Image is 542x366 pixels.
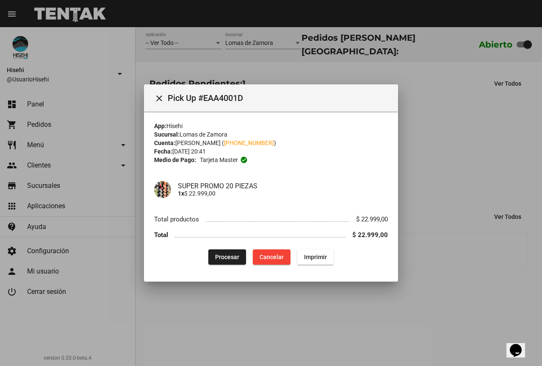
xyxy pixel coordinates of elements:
button: Cancelar [253,249,290,265]
li: Total $ 22.999,00 [154,227,388,243]
li: Total productos $ 22.999,00 [154,212,388,227]
div: Hisehi [154,122,388,130]
b: 1x [178,190,184,197]
span: Pick Up #EAA4001D [168,91,391,105]
div: Lomas de Zamora [154,130,388,139]
strong: Fecha: [154,148,172,155]
button: Imprimir [297,249,334,265]
span: Procesar [215,254,239,260]
mat-icon: Cerrar [154,93,164,103]
strong: Sucursal: [154,131,180,138]
strong: App: [154,123,166,129]
img: b592dd6c-ce24-4abb-add9-a11adb66b5f2.jpeg [154,181,171,198]
span: Tarjeta master [200,156,238,164]
span: Cancelar [260,254,284,260]
button: Cerrar [151,89,168,106]
iframe: chat widget [506,332,534,358]
strong: Medio de Pago: [154,156,196,164]
div: [DATE] 20:41 [154,147,388,156]
button: Procesar [208,249,246,265]
p: $ 22.999,00 [178,190,388,197]
div: [PERSON_NAME] ( ) [154,139,388,147]
a: [PHONE_NUMBER] [224,140,274,146]
span: Imprimir [304,254,327,260]
strong: Cuenta: [154,140,175,146]
mat-icon: check_circle [240,156,248,164]
h4: SUPER PROMO 20 PIEZAS [178,182,388,190]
